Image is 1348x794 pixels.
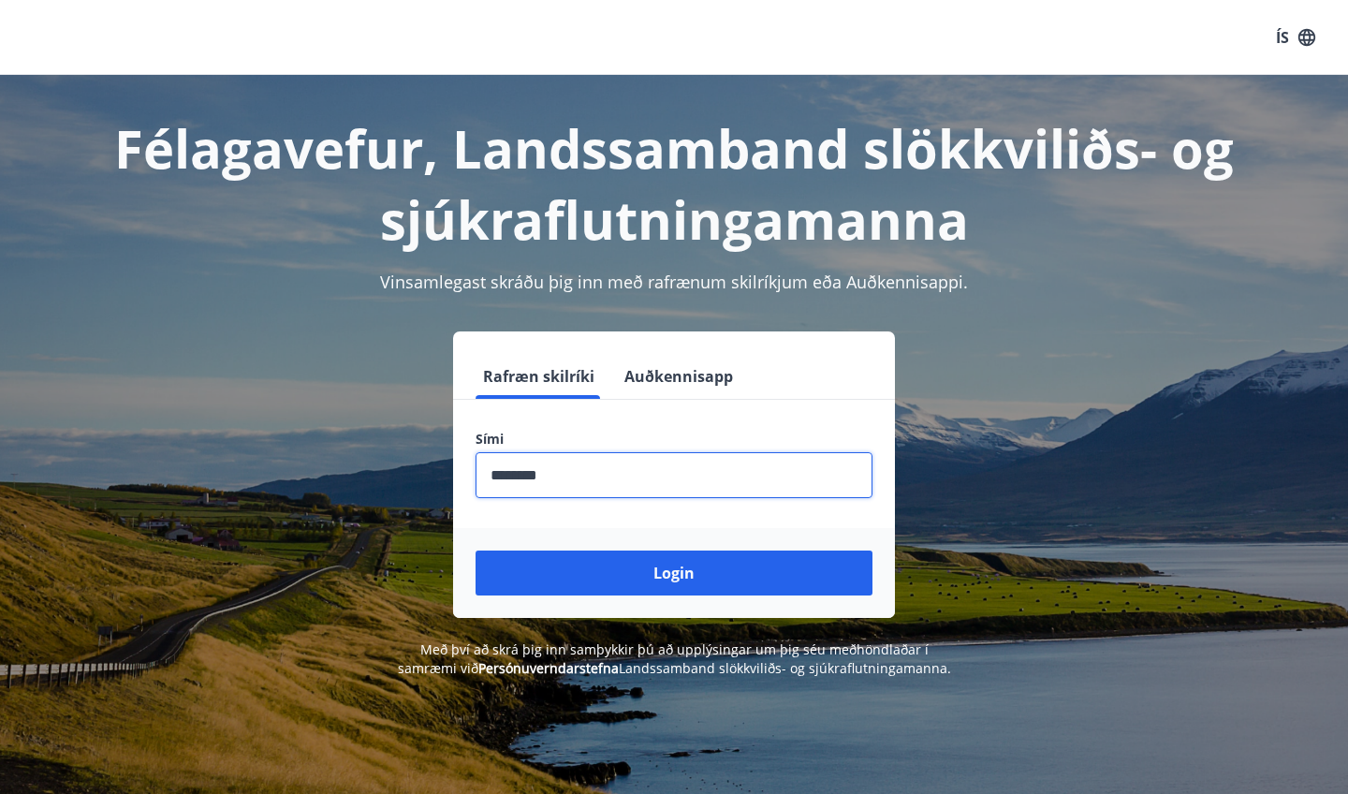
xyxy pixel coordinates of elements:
label: Sími [476,430,872,448]
span: Með því að skrá þig inn samþykkir þú að upplýsingar um þig séu meðhöndlaðar í samræmi við Landssa... [398,640,951,677]
button: Login [476,551,872,595]
a: Persónuverndarstefna [478,659,619,677]
span: Vinsamlegast skráðu þig inn með rafrænum skilríkjum eða Auðkennisappi. [380,271,968,293]
button: Auðkennisapp [617,354,740,399]
h1: Félagavefur, Landssamband slökkviliðs- og sjúkraflutningamanna [22,112,1326,255]
button: ÍS [1266,21,1326,54]
button: Rafræn skilríki [476,354,602,399]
